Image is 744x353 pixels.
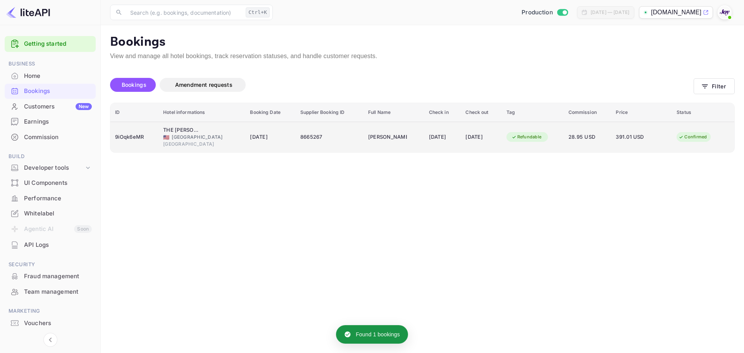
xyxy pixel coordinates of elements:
[5,269,96,283] a: Fraud management
[24,209,92,218] div: Whitelabel
[5,36,96,52] div: Getting started
[24,319,92,328] div: Vouchers
[126,5,243,20] input: Search (e.g. bookings, documentation)
[5,206,96,220] a: Whitelabel
[5,191,96,205] a: Performance
[24,194,92,203] div: Performance
[522,8,553,17] span: Production
[24,133,92,142] div: Commission
[24,179,92,188] div: UI Components
[245,103,296,122] th: Booking Date
[5,316,96,331] div: Vouchers
[5,114,96,129] a: Earnings
[122,81,146,88] span: Bookings
[175,81,232,88] span: Amendment requests
[246,7,270,17] div: Ctrl+K
[5,238,96,253] div: API Logs
[5,176,96,190] a: UI Components
[24,40,92,48] a: Getting started
[5,130,96,144] a: Commission
[24,72,92,81] div: Home
[110,52,735,61] p: View and manage all hotel bookings, track reservation statuses, and handle customer requests.
[5,99,96,114] a: CustomersNew
[5,84,96,99] div: Bookings
[5,176,96,191] div: UI Components
[24,117,92,126] div: Earnings
[6,6,50,19] img: LiteAPI logo
[672,103,734,122] th: Status
[429,131,456,143] div: [DATE]
[718,6,731,19] img: With Joy
[250,133,291,141] span: [DATE]
[518,8,571,17] div: Switch to Sandbox mode
[24,102,92,111] div: Customers
[5,152,96,161] span: Build
[5,60,96,68] span: Business
[163,134,241,141] div: [GEOGRAPHIC_DATA]
[110,103,158,122] th: ID
[158,103,245,122] th: Hotel informations
[5,284,96,299] a: Team management
[24,87,92,96] div: Bookings
[43,333,57,347] button: Collapse navigation
[506,132,547,142] div: Refundable
[616,133,654,141] span: 391.01 USD
[5,69,96,83] a: Home
[5,206,96,221] div: Whitelabel
[694,78,735,94] button: Filter
[5,307,96,315] span: Marketing
[163,135,169,140] span: United States of America
[465,131,497,143] div: [DATE]
[502,103,564,122] th: Tag
[5,84,96,98] a: Bookings
[300,131,359,143] div: 8665267
[5,238,96,252] a: API Logs
[5,260,96,269] span: Security
[24,164,84,172] div: Developer tools
[5,161,96,175] div: Developer tools
[591,9,629,16] div: [DATE] — [DATE]
[5,191,96,206] div: Performance
[5,69,96,84] div: Home
[611,103,672,122] th: Price
[651,8,701,17] p: [DOMAIN_NAME]
[110,103,734,152] table: booking table
[568,133,607,141] span: 28.95 USD
[115,131,154,143] div: 9iOqk6eMR
[673,132,712,142] div: Confirmed
[163,141,241,148] div: [GEOGRAPHIC_DATA]
[296,103,363,122] th: Supplier Booking ID
[368,131,407,143] div: Nicole Wyzga
[5,130,96,145] div: Commission
[163,126,202,134] div: THE DARBY
[24,288,92,296] div: Team management
[564,103,611,122] th: Commission
[76,103,92,110] div: New
[5,269,96,284] div: Fraud management
[110,34,735,50] p: Bookings
[24,272,92,281] div: Fraud management
[24,241,92,250] div: API Logs
[461,103,501,122] th: Check out
[5,316,96,330] a: Vouchers
[424,103,461,122] th: Check in
[110,78,694,92] div: account-settings tabs
[356,331,400,338] p: Found 1 bookings
[363,103,424,122] th: Full Name
[5,99,96,114] div: CustomersNew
